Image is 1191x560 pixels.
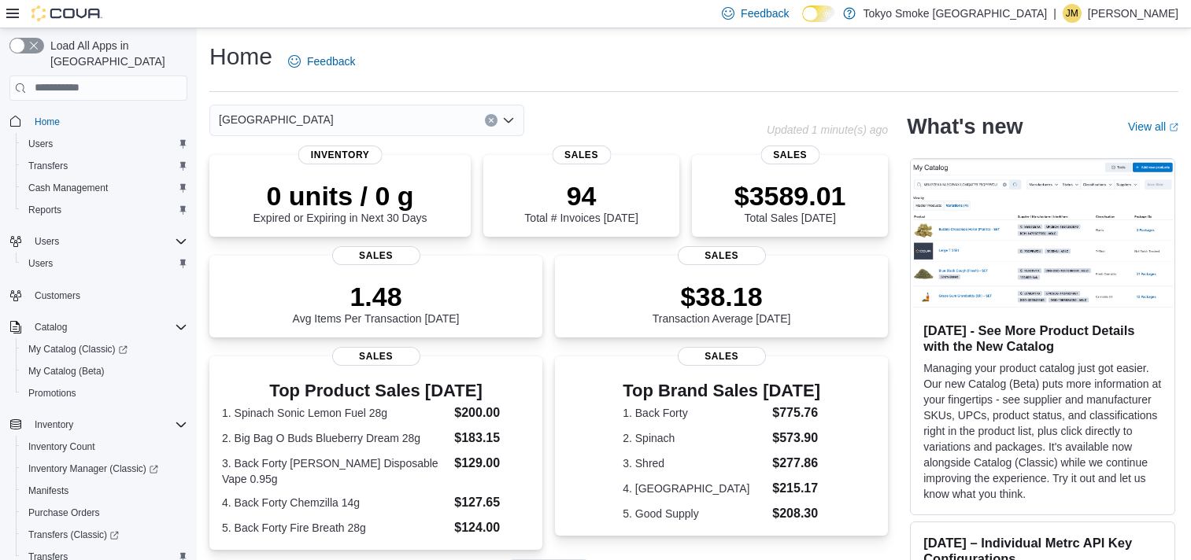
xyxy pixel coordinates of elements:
span: Feedback [307,53,355,69]
span: Purchase Orders [22,503,187,522]
span: Inventory Count [28,440,95,453]
p: $3589.01 [734,180,846,212]
div: Expired or Expiring in Next 30 Days [253,180,427,224]
p: 94 [524,180,638,212]
button: My Catalog (Beta) [16,360,194,382]
span: Home [28,112,187,131]
span: Users [28,257,53,270]
h2: What's new [907,114,1023,139]
span: Transfers [22,157,187,175]
h1: Home [209,41,272,72]
dt: 5. Back Forty Fire Breath 28g [222,520,448,536]
span: Manifests [22,481,187,500]
span: Promotions [28,387,76,400]
button: Inventory [28,415,80,434]
button: Inventory Count [16,436,194,458]
h3: Top Product Sales [DATE] [222,381,530,400]
a: Transfers (Classic) [22,525,125,544]
dt: 3. Shred [623,455,766,471]
p: $38.18 [653,281,791,312]
span: Promotions [22,384,187,403]
button: Catalog [3,316,194,338]
span: My Catalog (Beta) [22,362,187,381]
button: Clear input [485,114,497,127]
button: Users [16,252,194,274]
a: Feedback [282,46,361,77]
a: Users [22,254,59,273]
span: Reports [22,201,187,219]
a: Transfers [22,157,74,175]
div: Total # Invoices [DATE] [524,180,638,224]
a: Cash Management [22,179,114,197]
span: Sales [552,146,611,164]
a: Home [28,112,66,131]
button: Users [28,232,65,251]
span: Users [35,235,59,248]
dd: $124.00 [454,518,530,537]
dt: 4. [GEOGRAPHIC_DATA] [623,481,766,496]
button: Inventory [3,414,194,436]
a: Manifests [22,481,75,500]
div: Avg Items Per Transaction [DATE] [293,281,460,325]
dd: $775.76 [772,403,820,422]
button: Manifests [16,480,194,502]
p: 0 units / 0 g [253,180,427,212]
p: | [1053,4,1056,23]
span: Sales [678,347,766,366]
span: Load All Apps in [GEOGRAPHIC_DATA] [44,38,187,69]
span: Reports [28,204,61,216]
a: Inventory Manager (Classic) [16,458,194,480]
dt: 1. Spinach Sonic Lemon Fuel 28g [222,405,448,421]
span: Dark Mode [802,22,803,23]
a: Purchase Orders [22,503,106,522]
button: Home [3,110,194,133]
span: Users [28,232,187,251]
p: Managing your product catalog just got easier. Our new Catalog (Beta) puts more information at yo... [923,360,1162,502]
span: Customers [35,289,80,302]
span: Transfers (Classic) [22,525,187,544]
a: Transfers (Classic) [16,524,194,546]
div: Total Sales [DATE] [734,180,846,224]
dt: 3. Back Forty [PERSON_NAME] Disposable Vape 0.95g [222,455,448,487]
p: [PERSON_NAME] [1088,4,1178,23]
span: My Catalog (Classic) [22,340,187,359]
p: 1.48 [293,281,460,312]
a: Inventory Manager (Classic) [22,459,165,478]
span: Cash Management [28,182,108,194]
a: Promotions [22,384,83,403]
div: James Mussellam [1063,4,1082,23]
button: Customers [3,284,194,307]
span: Sales [332,246,420,265]
button: Transfers [16,155,194,177]
span: Customers [28,286,187,305]
a: My Catalog (Classic) [16,338,194,360]
dd: $208.30 [772,504,820,523]
span: Users [22,254,187,273]
dd: $183.15 [454,429,530,448]
span: JM [1066,4,1078,23]
button: Reports [16,199,194,221]
dd: $129.00 [454,454,530,473]
dt: 2. Big Bag O Buds Blueberry Dream 28g [222,430,448,446]
h3: [DATE] - See More Product Details with the New Catalog [923,322,1162,354]
dd: $127.65 [454,493,530,512]
span: My Catalog (Beta) [28,365,105,378]
a: Inventory Count [22,437,102,456]
a: View allExternal link [1128,120,1178,133]
a: Users [22,134,59,153]
span: Inventory [298,146,383,164]
span: Inventory Manager (Classic) [28,462,158,475]
button: Catalog [28,318,73,337]
dt: 1. Back Forty [623,405,766,421]
a: Reports [22,201,68,219]
span: Sales [760,146,819,164]
span: Inventory [35,418,73,431]
div: Transaction Average [DATE] [653,281,791,325]
dt: 5. Good Supply [623,506,766,521]
span: My Catalog (Classic) [28,343,128,356]
span: Manifests [28,484,68,497]
dd: $215.17 [772,479,820,498]
span: Sales [678,246,766,265]
span: Inventory Count [22,437,187,456]
span: Sales [332,347,420,366]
